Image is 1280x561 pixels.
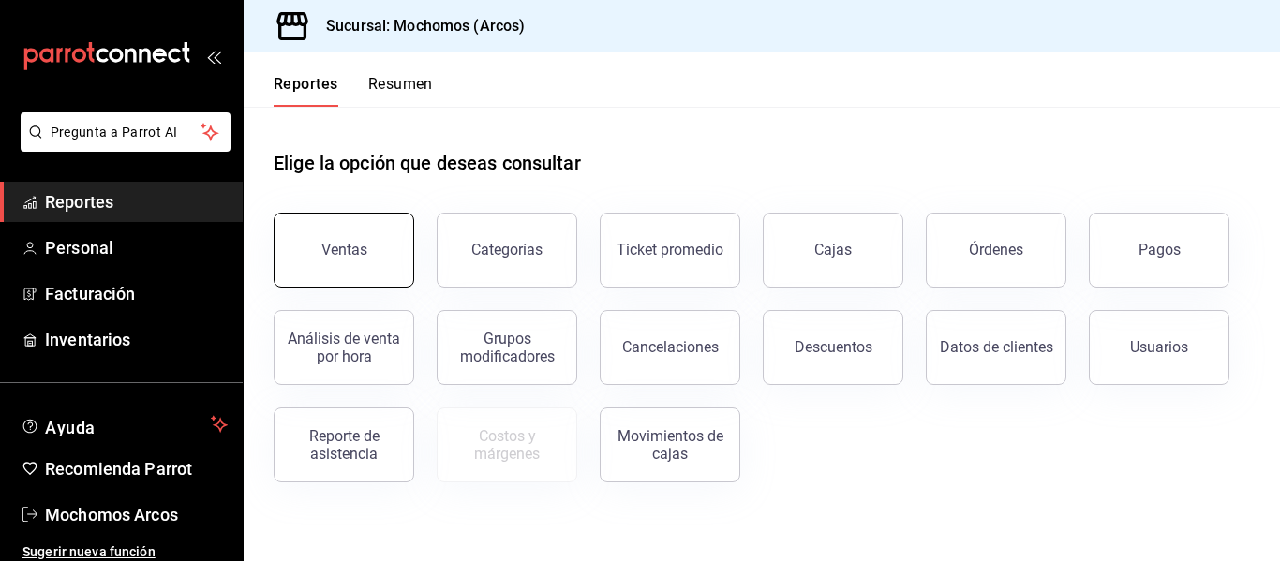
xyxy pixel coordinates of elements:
span: Personal [45,235,228,260]
button: Grupos modificadores [437,310,577,385]
div: Grupos modificadores [449,330,565,365]
button: Pregunta a Parrot AI [21,112,231,152]
span: Facturación [45,281,228,306]
button: Resumen [368,75,433,107]
div: Cancelaciones [622,338,719,356]
span: Ayuda [45,413,203,436]
span: Pregunta a Parrot AI [51,123,201,142]
div: Costos y márgenes [449,427,565,463]
div: Análisis de venta por hora [286,330,402,365]
div: Usuarios [1130,338,1188,356]
button: Ticket promedio [600,213,740,288]
div: Pagos [1139,241,1181,258]
button: Movimientos de cajas [600,407,740,482]
span: Mochomos Arcos [45,502,228,527]
div: Cajas [814,239,853,261]
button: Pagos [1089,213,1229,288]
span: Inventarios [45,327,228,352]
div: navigation tabs [274,75,433,107]
button: Análisis de venta por hora [274,310,414,385]
button: Reporte de asistencia [274,407,414,482]
h3: Sucursal: Mochomos (Arcos) [311,15,525,37]
a: Cajas [763,213,903,288]
button: Categorías [437,213,577,288]
div: Movimientos de cajas [612,427,728,463]
span: Reportes [45,189,228,214]
a: Pregunta a Parrot AI [13,136,231,155]
button: Descuentos [763,310,903,385]
button: open_drawer_menu [206,49,221,64]
button: Reportes [274,75,338,107]
button: Ventas [274,213,414,288]
h1: Elige la opción que deseas consultar [274,149,581,177]
div: Descuentos [795,338,872,356]
button: Contrata inventarios para ver este reporte [437,407,577,482]
button: Datos de clientes [926,310,1066,385]
div: Órdenes [969,241,1023,258]
div: Datos de clientes [940,338,1053,356]
span: Recomienda Parrot [45,456,228,481]
button: Usuarios [1089,310,1229,385]
div: Reporte de asistencia [286,427,402,463]
div: Categorías [471,241,543,258]
button: Cancelaciones [600,310,740,385]
div: Ticket promedio [617,241,723,258]
div: Ventas [321,241,367,258]
button: Órdenes [926,213,1066,288]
